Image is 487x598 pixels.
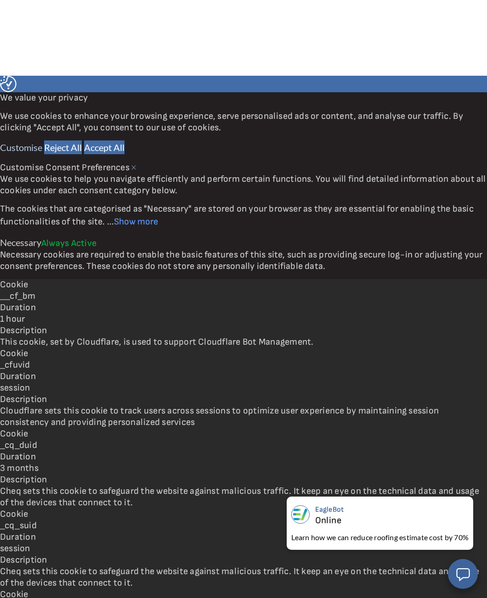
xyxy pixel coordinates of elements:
img: Close [131,165,136,170]
button: Reject All [44,140,82,154]
button: Show more [114,215,158,229]
span: Always Active [41,238,96,249]
button: Close [131,160,136,173]
img: EagleBot [291,505,310,524]
button: Accept All [84,140,125,154]
span: Online [315,515,341,526]
div: Learn how we can reduce roofing estimate cost by 70% [291,532,469,543]
button: Open chat window [448,559,478,589]
span: EagleBot [315,505,344,514]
